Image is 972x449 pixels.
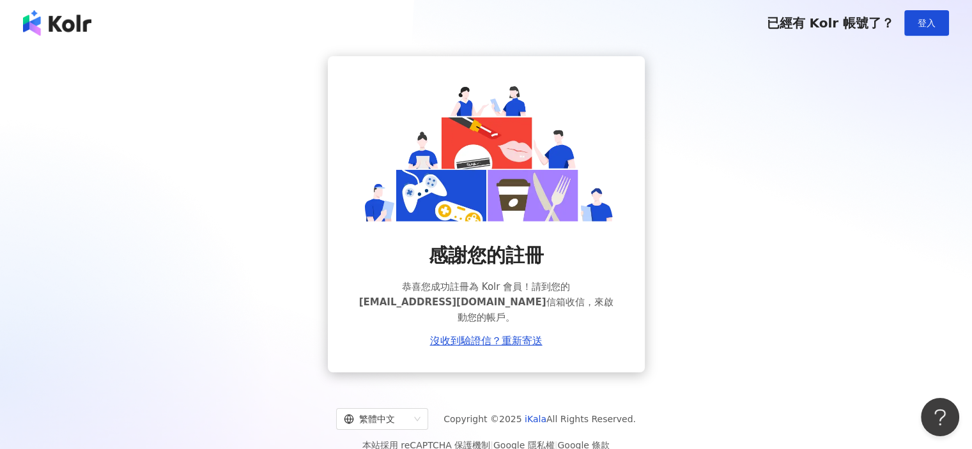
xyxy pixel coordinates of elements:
button: 登入 [904,10,949,36]
span: 已經有 Kolr 帳號了？ [766,15,894,31]
img: logo [23,10,91,36]
a: 沒收到驗證信？重新寄送 [430,335,543,347]
img: register success [359,82,614,222]
span: 恭喜您成功註冊為 Kolr 會員！請到您的 信箱收信，來啟動您的帳戶。 [359,279,614,325]
span: 感謝您的註冊 [429,242,544,269]
a: iKala [525,414,546,424]
span: 登入 [918,18,936,28]
span: [EMAIL_ADDRESS][DOMAIN_NAME] [359,296,546,308]
span: Copyright © 2025 All Rights Reserved. [444,411,636,427]
div: 繁體中文 [344,409,409,429]
iframe: Help Scout Beacon - Open [921,398,959,436]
